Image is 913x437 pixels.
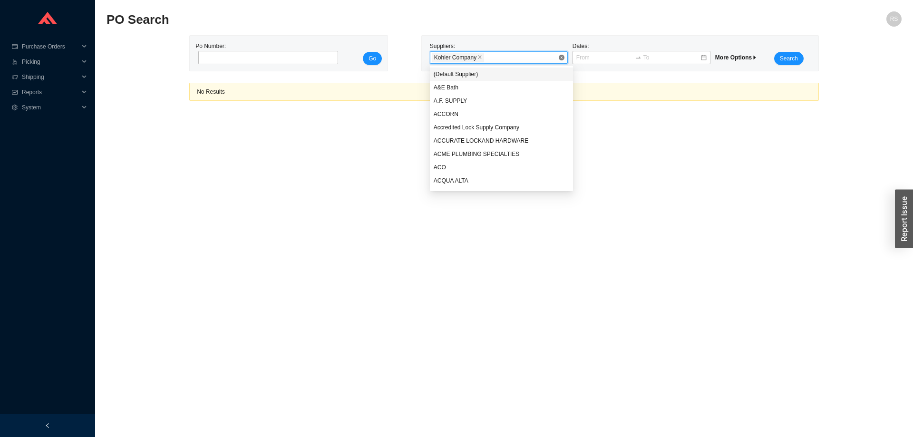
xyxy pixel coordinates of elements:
[11,89,18,95] span: fund
[11,105,18,110] span: setting
[559,55,564,60] span: close-circle
[432,53,484,62] span: Kohler Company
[195,41,335,65] div: Po Number:
[434,136,570,145] div: ACCURATE LOCKAND HARDWARE
[434,83,570,92] div: A&E Bath
[363,52,382,65] button: Go
[430,174,573,187] div: ACQUA ALTA
[752,55,758,60] span: caret-right
[715,54,758,61] span: More Options
[434,110,570,118] div: ACCORN
[890,11,898,27] span: RS
[430,161,573,174] div: ACO
[369,54,376,63] span: Go
[434,70,570,78] div: (Default Supplier)
[430,134,573,147] div: ACCURATE LOCKAND HARDWARE
[430,81,573,94] div: A&E Bath
[434,97,570,105] div: A.F. SUPPLY
[576,53,633,62] input: From
[434,150,570,158] div: ACME PLUMBING SPECIALTIES
[430,94,573,107] div: A.F. SUPPLY
[430,187,573,201] div: Acryline Spa Baths
[635,54,641,61] span: swap-right
[635,54,641,61] span: to
[197,87,811,97] div: No Results
[430,107,573,121] div: ACCORN
[107,11,703,28] h2: PO Search
[427,41,570,65] div: Suppliers:
[430,147,573,161] div: ACME PLUMBING SPECIALTIES
[22,39,79,54] span: Purchase Orders
[643,53,700,62] input: To
[434,53,476,62] span: Kohler Company
[434,123,570,132] div: Accredited Lock Supply Company
[22,85,79,100] span: Reports
[434,176,570,185] div: ACQUA ALTA
[774,52,804,65] button: Search
[434,163,570,172] div: ACO
[45,423,50,428] span: left
[780,54,798,63] span: Search
[570,41,713,65] div: Dates:
[22,69,79,85] span: Shipping
[430,121,573,134] div: Accredited Lock Supply Company
[22,54,79,69] span: Picking
[477,55,482,60] span: close
[430,68,573,81] div: (Default Supplier)
[11,44,18,49] span: credit-card
[22,100,79,115] span: System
